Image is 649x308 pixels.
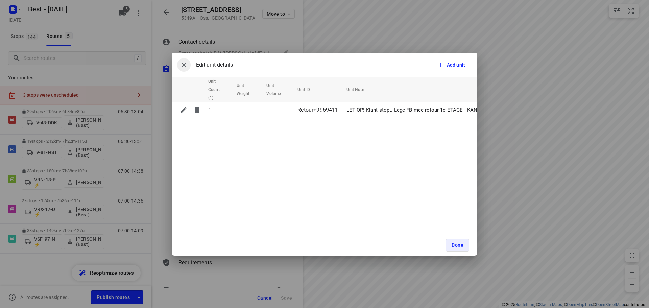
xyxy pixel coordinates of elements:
[435,59,469,71] button: Add unit
[447,62,465,68] span: Add unit
[177,103,190,117] button: Edit
[190,103,204,117] button: Delete
[297,86,319,94] span: Unit ID
[295,102,343,118] td: Retour+9969411
[206,102,234,118] td: 1
[208,77,229,102] span: Unit Count (1)
[346,86,373,94] span: Unit Note
[266,81,289,98] span: Unit Volume
[177,58,233,72] div: Edit unit details
[446,239,469,252] button: Done
[452,242,463,248] span: Done
[237,81,259,98] span: Unit Weight
[346,106,489,114] p: LET OP! Klant stopt. Lege FB mee retour 1e ETAGE - KANTINE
